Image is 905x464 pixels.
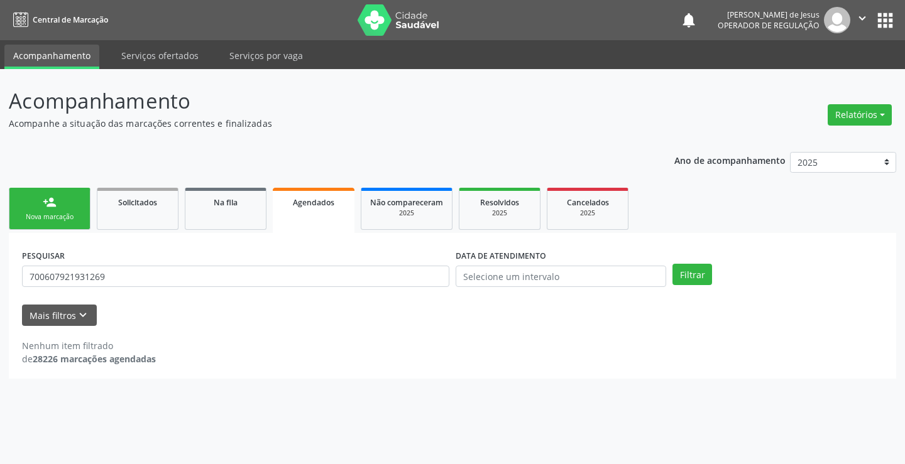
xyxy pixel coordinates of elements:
[718,20,820,31] span: Operador de regulação
[43,195,57,209] div: person_add
[293,197,334,208] span: Agendados
[480,197,519,208] span: Resolvidos
[672,264,712,285] button: Filtrar
[370,208,443,218] div: 2025
[33,14,108,25] span: Central de Marcação
[456,266,666,287] input: Selecione um intervalo
[221,45,312,67] a: Serviços por vaga
[22,339,156,352] div: Nenhum item filtrado
[22,246,65,266] label: PESQUISAR
[556,208,619,218] div: 2025
[118,197,157,208] span: Solicitados
[4,45,99,69] a: Acompanhamento
[674,152,786,168] p: Ano de acompanhamento
[76,308,90,322] i: keyboard_arrow_down
[33,353,156,365] strong: 28226 marcações agendadas
[874,9,896,31] button: apps
[850,7,874,33] button: 
[828,104,892,126] button: Relatórios
[456,246,546,266] label: DATA DE ATENDIMENTO
[468,208,531,218] div: 2025
[18,212,81,222] div: Nova marcação
[9,9,108,30] a: Central de Marcação
[718,9,820,20] div: [PERSON_NAME] de Jesus
[22,352,156,365] div: de
[22,305,97,326] button: Mais filtroskeyboard_arrow_down
[9,85,630,117] p: Acompanhamento
[370,197,443,208] span: Não compareceram
[855,11,869,25] i: 
[112,45,207,67] a: Serviços ofertados
[567,197,609,208] span: Cancelados
[22,266,449,287] input: Nome, CNS
[9,117,630,130] p: Acompanhe a situação das marcações correntes e finalizadas
[214,197,238,208] span: Na fila
[824,7,850,33] img: img
[680,11,698,29] button: notifications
